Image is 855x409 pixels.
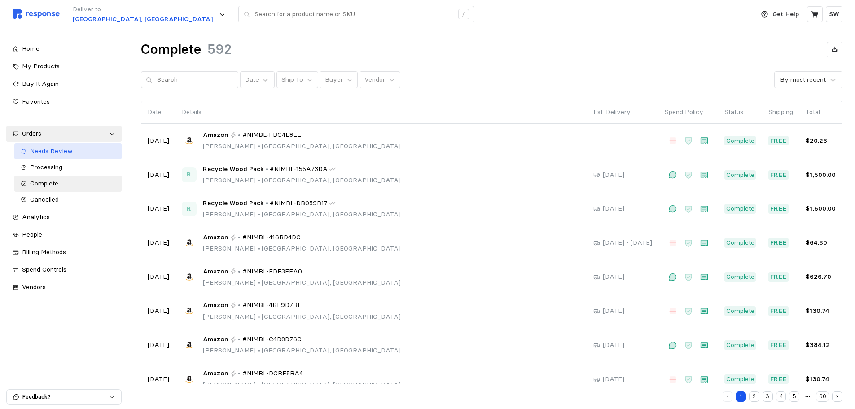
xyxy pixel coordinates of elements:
[6,279,122,295] a: Vendors
[665,107,712,117] p: Spend Policy
[182,202,197,216] span: Recycle Wood Pack
[6,94,122,110] a: Favorites
[238,267,241,277] p: •
[14,159,122,176] a: Processing
[826,6,842,22] button: SW
[6,126,122,142] a: Orders
[203,312,401,322] p: [PERSON_NAME] [GEOGRAPHIC_DATA], [GEOGRAPHIC_DATA]
[256,176,262,184] span: •
[22,265,66,273] span: Spend Controls
[141,41,201,58] h1: Complete
[238,233,241,242] p: •
[776,391,786,402] button: 4
[593,107,652,117] p: Est. Delivery
[806,306,836,316] p: $130.74
[242,300,302,310] span: #NIMBL-4BF9D7BE
[22,393,109,401] p: Feedback?
[806,107,836,117] p: Total
[30,147,73,155] span: Needs Review
[270,164,328,174] span: #NIMBL-155A73DA
[6,76,122,92] a: Buy It Again
[14,143,122,159] a: Needs Review
[364,75,385,85] p: Vendor
[603,204,624,214] p: [DATE]
[763,391,773,402] button: 3
[276,71,318,88] button: Ship To
[182,107,581,117] p: Details
[203,164,264,174] span: Recycle Wood Pack
[242,267,302,277] span: #NIMBL-EDF3EEA0
[148,272,169,282] p: [DATE]
[749,391,759,402] button: 2
[242,369,303,378] span: #NIMBL-DCBE5BA4
[806,170,836,180] p: $1,500.00
[726,170,754,180] p: Complete
[182,133,197,148] img: Amazon
[829,9,839,19] p: SW
[22,62,60,70] span: My Products
[603,340,624,350] p: [DATE]
[726,374,754,384] p: Complete
[770,170,787,180] p: Free
[770,306,787,316] p: Free
[770,340,787,350] p: Free
[148,136,169,146] p: [DATE]
[148,204,169,214] p: [DATE]
[256,380,262,388] span: •
[242,130,301,140] span: #NIMBL-FBC4E8EE
[203,334,228,344] span: Amazon
[266,164,268,174] p: •
[203,346,401,356] p: [PERSON_NAME] [GEOGRAPHIC_DATA], [GEOGRAPHIC_DATA]
[816,391,829,402] button: 60
[806,238,836,248] p: $64.80
[22,213,50,221] span: Analytics
[256,346,262,354] span: •
[203,380,401,390] p: [PERSON_NAME] [GEOGRAPHIC_DATA], [GEOGRAPHIC_DATA]
[772,9,799,19] p: Get Help
[6,244,122,260] a: Billing Methods
[238,369,241,378] p: •
[770,272,787,282] p: Free
[770,238,787,248] p: Free
[806,374,836,384] p: $130.74
[806,204,836,214] p: $1,500.00
[789,391,799,402] button: 5
[22,248,66,256] span: Billing Methods
[203,244,401,254] p: [PERSON_NAME] [GEOGRAPHIC_DATA], [GEOGRAPHIC_DATA]
[603,170,624,180] p: [DATE]
[256,312,262,321] span: •
[203,233,228,242] span: Amazon
[148,340,169,350] p: [DATE]
[256,244,262,252] span: •
[6,209,122,225] a: Analytics
[238,300,241,310] p: •
[726,272,754,282] p: Complete
[203,267,228,277] span: Amazon
[726,204,754,214] p: Complete
[182,235,197,250] img: Amazon
[6,41,122,57] a: Home
[203,176,401,185] p: [PERSON_NAME] [GEOGRAPHIC_DATA], [GEOGRAPHIC_DATA]
[148,374,169,384] p: [DATE]
[30,163,62,171] span: Processing
[726,238,754,248] p: Complete
[242,233,301,242] span: #NIMBL-416BD4DC
[806,272,836,282] p: $626.70
[182,167,197,182] span: Recycle Wood Pack
[182,338,197,352] img: Amazon
[203,278,401,288] p: [PERSON_NAME] [GEOGRAPHIC_DATA], [GEOGRAPHIC_DATA]
[603,238,652,248] p: [DATE] - [DATE]
[30,179,58,187] span: Complete
[238,130,241,140] p: •
[726,340,754,350] p: Complete
[73,4,213,14] p: Deliver to
[603,306,624,316] p: [DATE]
[182,269,197,284] img: Amazon
[770,136,787,146] p: Free
[148,306,169,316] p: [DATE]
[770,204,787,214] p: Free
[207,41,232,58] h1: 592
[245,75,259,84] div: Date
[148,170,169,180] p: [DATE]
[320,71,358,88] button: Buyer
